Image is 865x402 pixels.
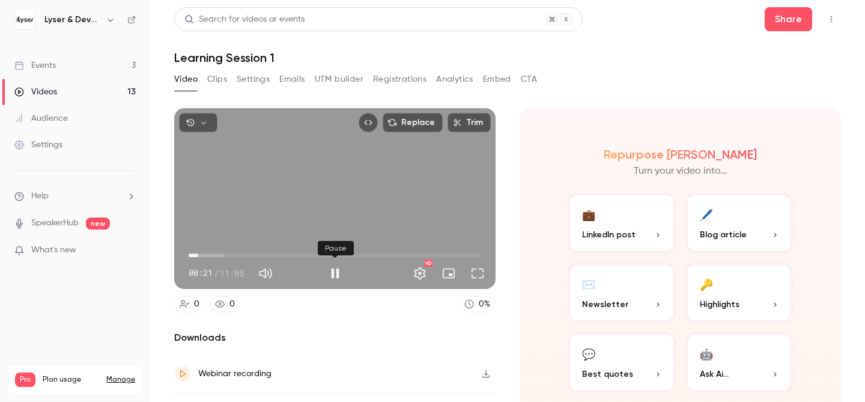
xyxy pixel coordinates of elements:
[568,332,676,392] button: 💬Best quotes
[700,205,713,224] div: 🖊️
[466,261,490,285] button: Full screen
[31,244,76,257] span: What's new
[700,298,739,311] span: Highlights
[323,261,347,285] button: Pause
[207,70,227,89] button: Clips
[483,70,511,89] button: Embed
[174,330,496,345] h2: Downloads
[184,13,305,26] div: Search for videos or events
[279,70,305,89] button: Emails
[31,190,49,203] span: Help
[229,298,235,311] div: 0
[479,298,490,311] div: 0 %
[14,190,136,203] li: help-dropdown-opener
[700,344,713,363] div: 🤖
[383,113,443,132] button: Replace
[174,296,205,312] a: 0
[700,368,729,380] span: Ask Ai...
[582,344,595,363] div: 💬
[459,296,496,312] a: 0%
[174,50,841,65] h1: Learning Session 1
[121,245,136,256] iframe: Noticeable Trigger
[582,298,628,311] span: Newsletter
[568,263,676,323] button: ✉️Newsletter
[214,267,219,279] span: /
[521,70,537,89] button: CTA
[685,263,794,323] button: 🔑Highlights
[604,147,757,162] h2: Repurpose [PERSON_NAME]
[198,367,272,381] div: Webinar recording
[408,261,432,285] button: Settings
[582,205,595,224] div: 💼
[189,267,244,279] div: 00:21
[220,267,244,279] span: 11:05
[765,7,812,31] button: Share
[685,332,794,392] button: 🤖Ask Ai...
[31,217,79,230] a: SpeakerHub
[700,228,747,241] span: Blog article
[14,86,57,98] div: Videos
[14,139,62,151] div: Settings
[174,70,198,89] button: Video
[582,275,595,293] div: ✉️
[253,261,278,285] button: Mute
[189,267,213,279] span: 00:21
[359,113,378,132] button: Embed video
[14,59,56,72] div: Events
[582,368,633,380] span: Best quotes
[14,112,68,124] div: Audience
[436,70,473,89] button: Analytics
[315,70,363,89] button: UTM builder
[86,218,110,230] span: new
[15,10,34,29] img: Lyser & Develop Diverse
[634,164,727,178] p: Turn your video into...
[822,10,841,29] button: Top Bar Actions
[15,373,35,387] span: Pro
[448,113,491,132] button: Trim
[582,228,636,241] span: LinkedIn post
[43,375,99,385] span: Plan usage
[44,14,101,26] h6: Lyser & Develop Diverse
[210,296,240,312] a: 0
[437,261,461,285] button: Turn on miniplayer
[318,241,354,255] div: Pause
[373,70,426,89] button: Registrations
[237,70,270,89] button: Settings
[424,260,432,267] div: HD
[194,298,199,311] div: 0
[685,193,794,253] button: 🖊️Blog article
[568,193,676,253] button: 💼LinkedIn post
[700,275,713,293] div: 🔑
[106,375,135,385] a: Manage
